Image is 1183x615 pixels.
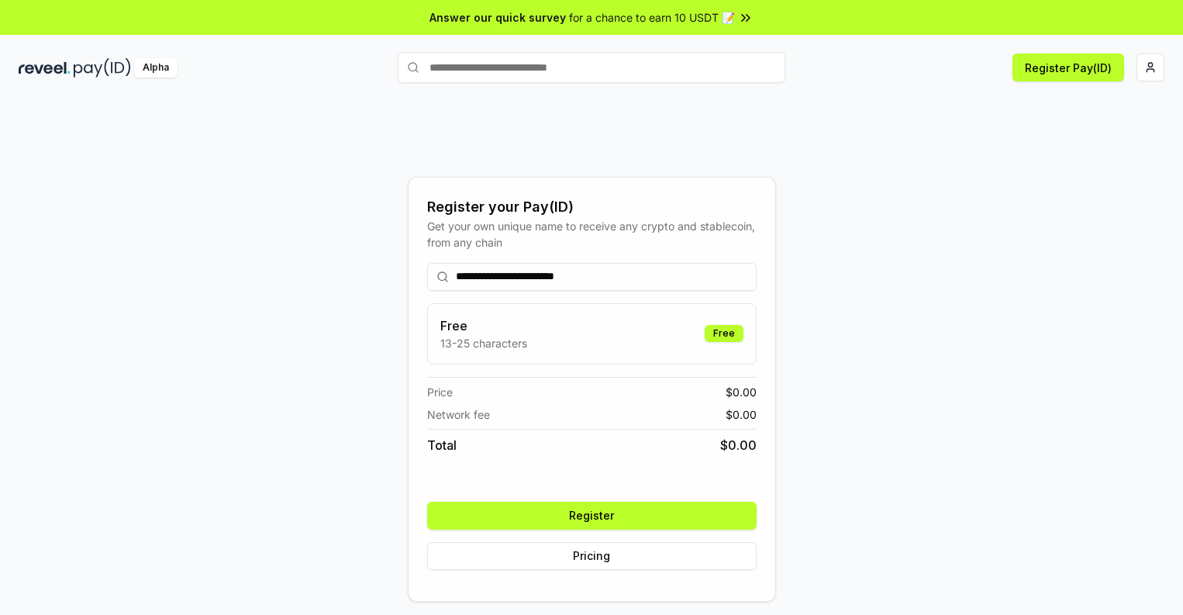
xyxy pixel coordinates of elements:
[427,196,757,218] div: Register your Pay(ID)
[427,218,757,250] div: Get your own unique name to receive any crypto and stablecoin, from any chain
[134,58,178,78] div: Alpha
[720,436,757,454] span: $ 0.00
[427,542,757,570] button: Pricing
[427,384,453,400] span: Price
[440,335,527,351] p: 13-25 characters
[726,406,757,423] span: $ 0.00
[74,58,131,78] img: pay_id
[440,316,527,335] h3: Free
[569,9,735,26] span: for a chance to earn 10 USDT 📝
[427,502,757,530] button: Register
[705,325,743,342] div: Free
[1012,54,1124,81] button: Register Pay(ID)
[429,9,566,26] span: Answer our quick survey
[726,384,757,400] span: $ 0.00
[19,58,71,78] img: reveel_dark
[427,406,490,423] span: Network fee
[427,436,457,454] span: Total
